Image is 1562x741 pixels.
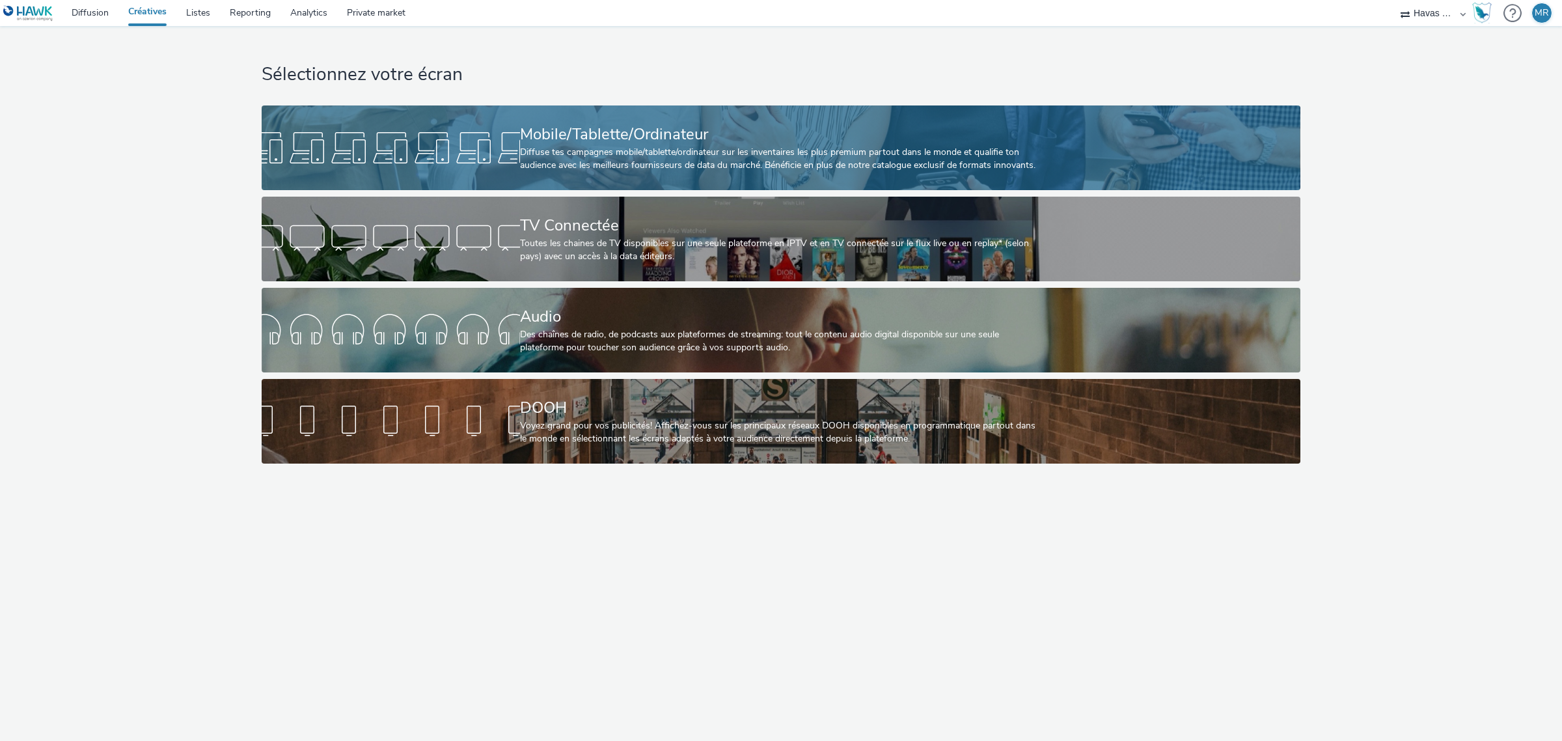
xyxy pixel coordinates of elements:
[262,379,1300,464] a: DOOHVoyez grand pour vos publicités! Affichez-vous sur les principaux réseaux DOOH disponibles en...
[520,123,1037,146] div: Mobile/Tablette/Ordinateur
[3,5,53,21] img: undefined Logo
[262,63,1300,87] h1: Sélectionnez votre écran
[1472,3,1497,23] a: Hawk Academy
[520,397,1037,419] div: DOOH
[1535,3,1549,23] div: MR
[520,214,1037,237] div: TV Connectée
[520,419,1037,446] div: Voyez grand pour vos publicités! Affichez-vous sur les principaux réseaux DOOH disponibles en pro...
[262,197,1300,281] a: TV ConnectéeToutes les chaines de TV disponibles sur une seule plateforme en IPTV et en TV connec...
[262,105,1300,190] a: Mobile/Tablette/OrdinateurDiffuse tes campagnes mobile/tablette/ordinateur sur les inventaires le...
[262,288,1300,372] a: AudioDes chaînes de radio, de podcasts aux plateformes de streaming: tout le contenu audio digita...
[520,237,1037,264] div: Toutes les chaines de TV disponibles sur une seule plateforme en IPTV et en TV connectée sur le f...
[520,305,1037,328] div: Audio
[1472,3,1492,23] img: Hawk Academy
[520,146,1037,173] div: Diffuse tes campagnes mobile/tablette/ordinateur sur les inventaires les plus premium partout dan...
[520,328,1037,355] div: Des chaînes de radio, de podcasts aux plateformes de streaming: tout le contenu audio digital dis...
